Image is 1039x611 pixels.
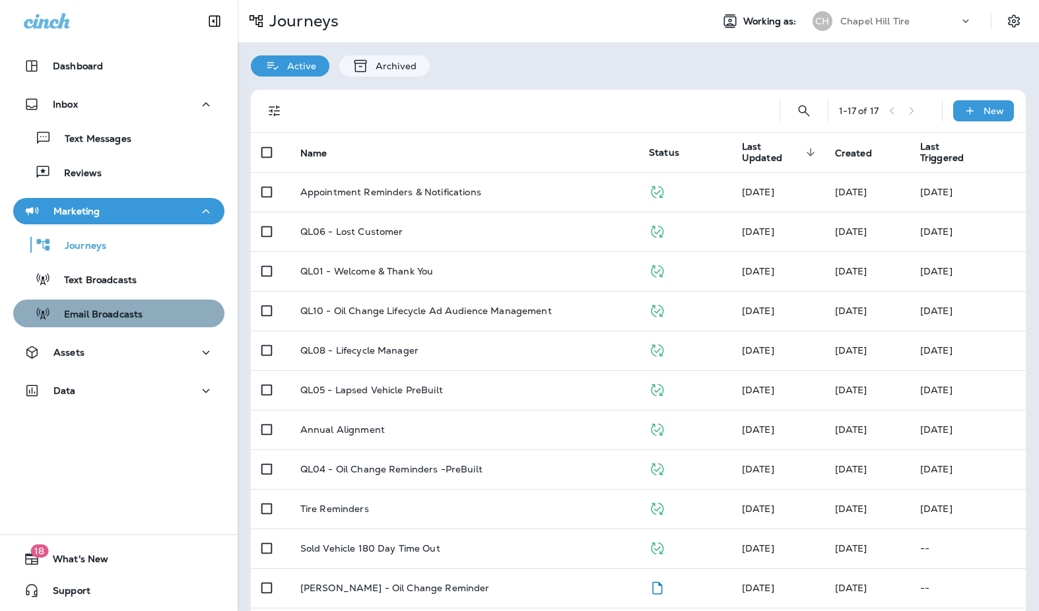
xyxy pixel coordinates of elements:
span: Developer Integrations [742,265,774,277]
p: Tire Reminders [300,503,369,514]
span: Jason Munk [742,463,774,475]
span: Zachary Nottke [835,542,867,554]
p: QL06 - Lost Customer [300,226,403,237]
span: Working as: [743,16,799,27]
p: QL05 - Lapsed Vehicle PreBuilt [300,385,443,395]
span: J-P Scoville [835,305,867,317]
td: [DATE] [910,291,1026,331]
span: Published [649,422,665,434]
span: Support [40,585,90,601]
span: J-P Scoville [835,503,867,515]
td: [DATE] [910,489,1026,529]
td: [DATE] [910,251,1026,291]
span: J-P Scoville [742,186,774,198]
span: Published [649,185,665,197]
p: Reviews [51,168,102,180]
p: Email Broadcasts [51,309,143,321]
button: Search Journeys [791,98,817,124]
span: Name [300,147,345,159]
p: Text Messages [51,133,131,146]
button: Settings [1002,9,1026,33]
button: Inbox [13,91,224,117]
p: Appointment Reminders & Notifications [300,187,481,197]
button: Dashboard [13,53,224,79]
span: Published [649,304,665,315]
span: Published [649,501,665,513]
span: J-P Scoville [835,344,867,356]
button: Collapse Sidebar [196,8,233,34]
p: QL10 - Oil Change Lifecycle Ad Audience Management [300,305,552,316]
p: Archived [369,61,417,71]
td: [DATE] [910,172,1026,212]
button: Assets [13,339,224,366]
span: J-P Scoville [742,384,774,396]
span: Developer Integrations [742,344,774,356]
span: Draft [649,581,665,593]
p: Sold Vehicle 180 Day Time Out [300,543,440,554]
button: Email Broadcasts [13,300,224,327]
span: Published [649,264,665,276]
span: J-P Scoville [835,226,867,238]
div: CH [813,11,832,31]
p: Dashboard [53,61,103,71]
span: Published [649,541,665,553]
p: Marketing [53,206,100,216]
span: Zachary Nottke [742,542,774,554]
span: Last Triggered [920,141,982,164]
button: Text Messages [13,124,224,152]
span: J-P Scoville [742,424,774,435]
button: Journeys [13,231,224,259]
span: Published [649,224,665,236]
div: 1 - 17 of 17 [839,106,879,116]
span: Zachary Nottke [835,582,867,594]
p: Data [53,385,76,396]
span: Last Updated [742,141,819,164]
button: Marketing [13,198,224,224]
span: J-P Scoville [835,186,867,198]
button: Text Broadcasts [13,265,224,293]
span: Last Triggered [920,141,964,164]
button: 18What's New [13,546,224,572]
td: [DATE] [910,212,1026,251]
td: [DATE] [910,449,1026,489]
span: Developer Integrations [742,305,774,317]
p: -- [920,543,1015,554]
p: Journeys [51,240,106,253]
p: Text Broadcasts [51,274,137,287]
button: Data [13,377,224,404]
p: Inbox [53,99,78,110]
p: QL08 - Lifecycle Manager [300,345,419,356]
p: New [984,106,1004,116]
button: Support [13,577,224,604]
p: QL01 - Welcome & Thank You [300,266,434,276]
td: [DATE] [910,331,1026,370]
p: Annual Alignment [300,424,385,435]
td: [DATE] [910,410,1026,449]
p: Chapel Hill Tire [840,16,910,26]
span: J-P Scoville [742,226,774,238]
span: Status [649,146,679,158]
span: Published [649,383,665,395]
p: [PERSON_NAME] - Oil Change Reminder [300,583,490,593]
span: J-P Scoville [835,424,867,435]
p: -- [920,583,1015,593]
p: Assets [53,347,84,358]
span: J-P Scoville [742,503,774,515]
span: Zachary Nottke [742,582,774,594]
td: [DATE] [910,370,1026,410]
span: Last Updated [742,141,802,164]
span: Created [835,148,872,159]
span: What's New [40,554,108,569]
button: Reviews [13,158,224,186]
p: QL04 - Oil Change Reminders -PreBuilt [300,464,483,474]
span: Created [835,147,889,159]
span: Name [300,148,327,159]
span: Published [649,462,665,474]
span: 18 [30,544,48,558]
span: J-P Scoville [835,384,867,396]
button: Filters [261,98,288,124]
p: Journeys [264,11,339,31]
p: Active [281,61,316,71]
span: J-P Scoville [835,463,867,475]
span: Frank Carreno [835,265,867,277]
